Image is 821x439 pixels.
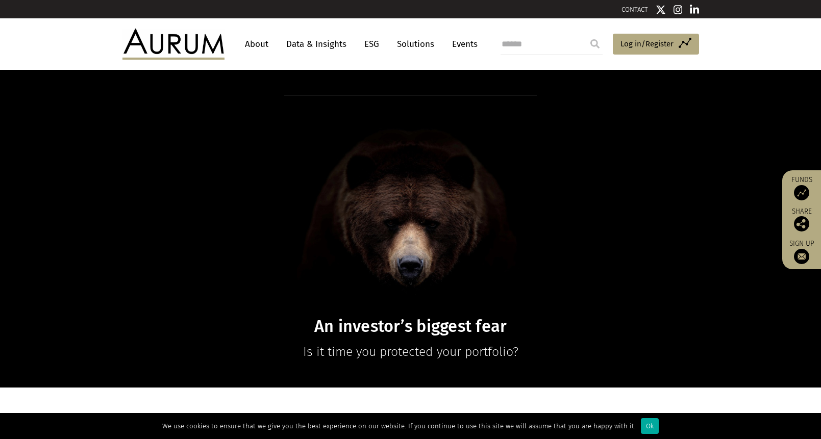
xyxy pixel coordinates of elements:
[620,38,674,50] span: Log in/Register
[122,29,225,59] img: Aurum
[787,208,816,231] div: Share
[656,5,666,15] img: Twitter icon
[447,35,478,54] a: Events
[585,34,605,54] input: Submit
[621,6,648,13] a: CONTACT
[794,216,809,231] img: Share this post
[240,35,273,54] a: About
[613,34,699,55] a: Log in/Register
[690,5,699,15] img: Linkedin icon
[674,5,683,15] img: Instagram icon
[794,249,809,264] img: Sign up to our newsletter
[641,418,659,434] div: Ok
[787,239,816,264] a: Sign up
[787,175,816,200] a: Funds
[359,35,384,54] a: ESG
[214,342,608,362] p: Is it time you protected your portfolio?
[392,35,439,54] a: Solutions
[214,317,608,337] h1: An investor’s biggest fear
[281,35,352,54] a: Data & Insights
[794,185,809,200] img: Access Funds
